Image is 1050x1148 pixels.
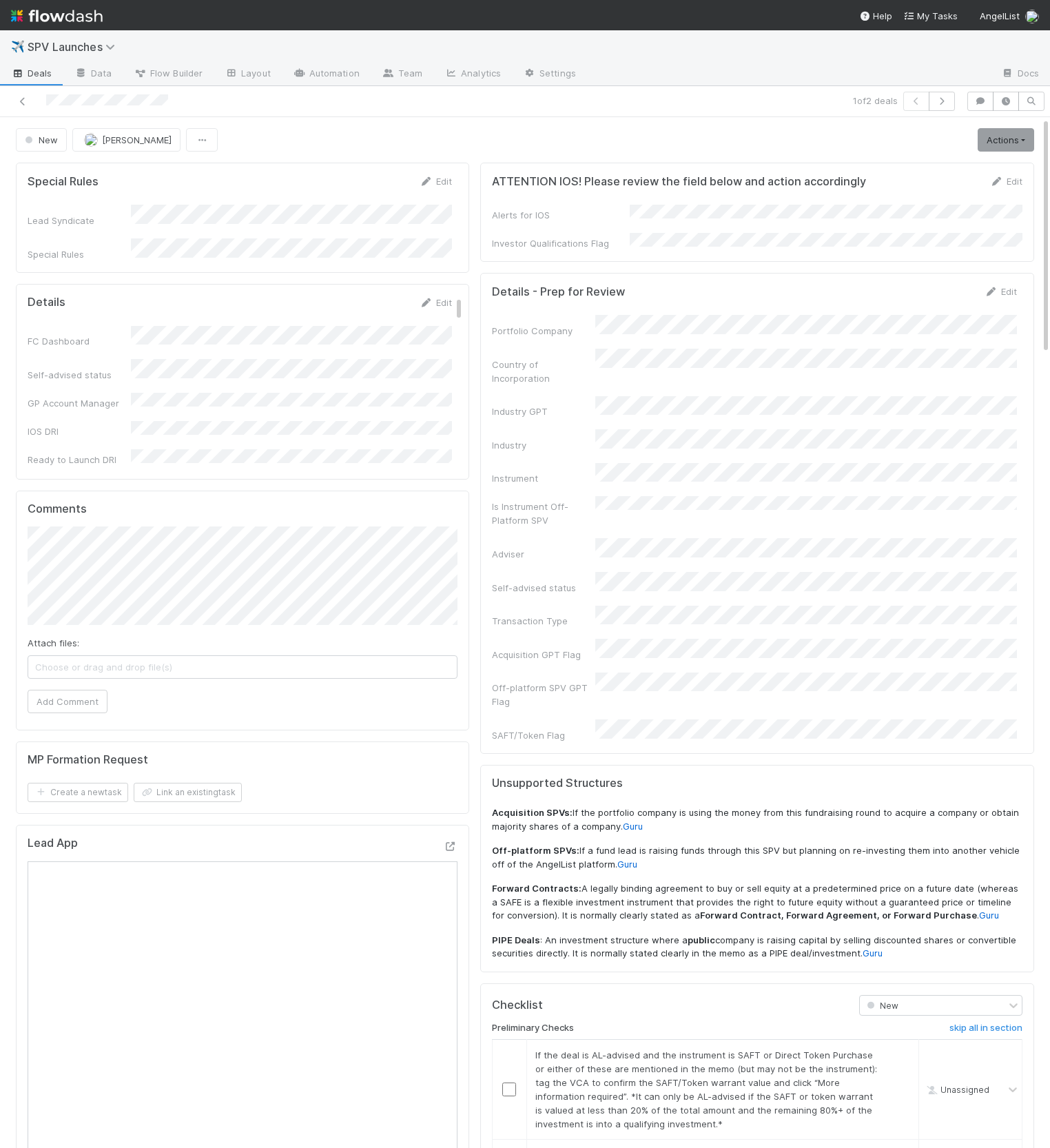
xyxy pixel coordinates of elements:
button: New [16,128,67,152]
a: Guru [623,821,643,832]
strong: Off-platform SPVs: [492,845,579,856]
span: My Tasks [903,10,958,21]
p: If the portfolio company is using the money from this fundraising round to acquire a company or o... [492,806,1022,833]
span: AngelList [980,10,1020,21]
div: Help [859,9,892,23]
p: A legally binding agreement to buy or sell equity at a predetermined price on a future date (wher... [492,882,1022,923]
div: Industry GPT [492,404,595,418]
div: Self-advised status [492,581,595,595]
div: Self-advised status [28,368,131,382]
a: Guru [979,910,999,921]
strong: Acquisition SPVs: [492,807,573,818]
div: Industry [492,438,595,452]
div: Adviser [492,547,595,561]
a: Guru [617,859,637,870]
span: Unassigned [924,1084,989,1094]
div: SAFT/Token Flag [492,728,595,742]
a: Edit [990,176,1022,187]
div: IOS DRI [28,424,131,438]
a: Analytics [433,63,512,85]
div: Investor Qualifications Flag [492,236,630,250]
a: Team [371,63,433,85]
span: If the deal is AL-advised and the instrument is SAFT or Direct Token Purchase or either of these ... [535,1049,877,1129]
span: [PERSON_NAME] [102,134,172,145]
h5: Comments [28,502,457,516]
strong: PIPE Deals [492,934,540,945]
div: Instrument [492,471,595,485]
a: Edit [420,176,452,187]
span: Choose or drag and drop file(s) [28,656,457,678]
label: Attach files: [28,636,79,650]
h5: Checklist [492,998,543,1012]
div: Country of Incorporation [492,358,595,385]
h5: Details - Prep for Review [492,285,625,299]
span: Deals [11,66,52,80]
p: : An investment structure where a company is raising capital by selling discounted shares or conv... [492,934,1022,961]
div: Acquisition GPT Flag [492,648,595,662]
div: Transaction Type [492,614,595,628]
a: Flow Builder [123,63,214,85]
img: logo-inverted-e16ddd16eac7371096b0.svg [11,4,103,28]
div: FC Dashboard [28,334,131,348]
button: Create a newtask [28,783,128,802]
a: Layout [214,63,282,85]
a: Actions [978,128,1034,152]
span: SPV Launches [28,40,122,54]
p: If a fund lead is raising funds through this SPV but planning on re-investing them into another v... [492,844,1022,871]
h5: MP Formation Request [28,753,148,767]
button: Add Comment [28,690,107,713]
img: avatar_04f2f553-352a-453f-b9fb-c6074dc60769.png [84,133,98,147]
span: New [864,1001,898,1011]
img: avatar_04f2f553-352a-453f-b9fb-c6074dc60769.png [1025,10,1039,23]
strong: Forward Contract, Forward Agreement, or Forward Purchase [700,910,977,921]
a: Edit [420,297,452,308]
div: Is Instrument Off-Platform SPV [492,500,595,527]
a: skip all in section [949,1023,1022,1039]
a: Automation [282,63,371,85]
a: Settings [512,63,587,85]
span: ✈️ [11,41,25,52]
div: Portfolio Company [492,324,595,338]
h6: Preliminary Checks [492,1023,574,1034]
a: Edit [985,286,1017,297]
h5: Special Rules [28,175,99,189]
a: Data [63,63,123,85]
a: Guru [863,947,883,959]
span: New [22,134,58,145]
div: GP Account Manager [28,396,131,410]
span: 1 of 2 deals [853,94,898,107]
h5: ATTENTION IOS! Please review the field below and action accordingly [492,175,866,189]
a: My Tasks [903,9,958,23]
div: Off-platform SPV GPT Flag [492,681,595,708]
div: Ready to Launch DRI [28,453,131,467]
h5: Lead App [28,837,78,850]
a: Docs [990,63,1050,85]
button: [PERSON_NAME] [72,128,181,152]
h5: Details [28,296,65,309]
strong: public [688,934,715,945]
h5: Unsupported Structures [492,777,1022,790]
div: Special Rules [28,247,131,261]
strong: Forward Contracts: [492,883,581,894]
div: Alerts for IOS [492,208,630,222]
div: Lead Syndicate [28,214,131,227]
span: Flow Builder [134,66,203,80]
h6: skip all in section [949,1023,1022,1034]
button: Link an existingtask [134,783,242,802]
